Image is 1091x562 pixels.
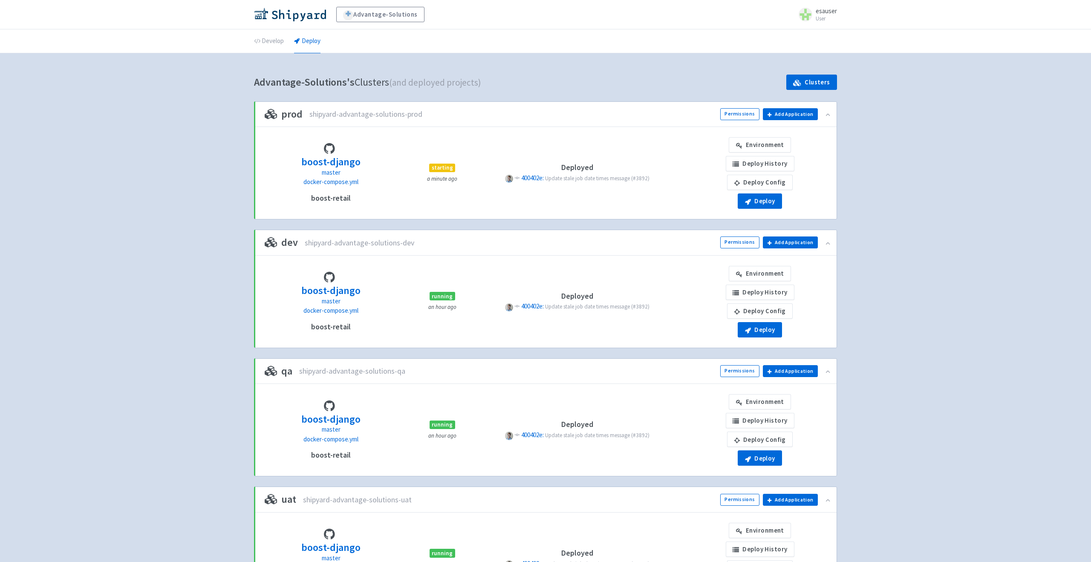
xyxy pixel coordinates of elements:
span: shipyard-advantage-solutions-uat [303,495,412,504]
a: Permissions [720,365,759,377]
a: Clusters [786,75,837,90]
a: 400402e: [521,302,545,310]
a: 400402e: [521,431,545,439]
span: running [430,549,455,557]
img: Shipyard logo [254,8,326,21]
small: an hour ago [428,432,456,439]
h3: boost-django [301,542,361,553]
button: Add Application [763,365,818,377]
span: Update stale job date times message (#3892) [545,175,649,182]
a: boost-django master [301,155,361,177]
a: docker-compose.yml [303,306,358,316]
span: running [430,292,455,300]
p: master [301,425,361,435]
a: Deploy Config [727,303,793,319]
h4: Deployed [487,549,667,557]
p: master [301,297,361,306]
span: esauser [816,7,837,15]
a: boost-django master [301,412,361,435]
span: Update stale job date times message (#3892) [545,432,649,439]
a: boost-django master [301,283,361,306]
button: Deploy [738,450,782,466]
a: Advantage-Solutions [336,7,424,22]
span: (and deployed projects) [389,77,481,88]
h4: Deployed [487,420,667,429]
h3: uat [265,494,296,505]
h3: prod [265,109,303,120]
span: P [505,175,513,183]
button: Add Application [763,108,818,120]
a: Environment [729,394,791,409]
h4: boost-retail [311,323,351,331]
span: 400402e: [521,431,544,439]
p: master [301,168,361,178]
a: Deploy History [726,156,794,171]
small: an hour ago [428,303,456,311]
a: Deploy History [726,413,794,428]
span: P [505,303,513,311]
small: a minute ago [427,175,457,182]
button: Deploy [738,193,782,209]
h4: boost-retail [311,451,351,459]
a: 400402e: [521,174,545,182]
a: Deploy History [726,285,794,300]
small: User [816,16,837,21]
span: shipyard-advantage-solutions-dev [305,238,414,248]
a: esauser User [794,8,837,21]
h3: boost-django [301,414,361,425]
h4: boost-retail [311,194,351,202]
span: docker-compose.yml [303,435,358,443]
span: Update stale job date times message (#3892) [545,303,649,310]
span: starting [429,164,455,172]
a: Permissions [720,494,759,506]
button: Add Application [763,236,818,248]
a: docker-compose.yml [303,435,358,444]
a: Environment [729,523,791,538]
a: Permissions [720,236,759,248]
a: Permissions [720,108,759,120]
span: shipyard-advantage-solutions-qa [299,366,405,376]
a: Environment [729,137,791,153]
span: P [505,432,513,440]
h3: dev [265,237,298,248]
a: docker-compose.yml [303,177,358,187]
a: Deploy History [726,542,794,557]
button: Deploy [738,322,782,337]
span: 400402e: [521,174,544,182]
h3: boost-django [301,156,361,167]
a: Deploy Config [727,432,793,447]
button: Add Application [763,494,818,506]
span: running [430,421,455,429]
h1: Clusters [254,74,481,91]
h3: qa [265,366,292,377]
span: docker-compose.yml [303,178,358,186]
a: Environment [729,266,791,281]
h3: boost-django [301,285,361,296]
span: docker-compose.yml [303,306,358,314]
span: 400402e: [521,302,544,310]
a: Develop [254,29,284,53]
span: shipyard-advantage-solutions-prod [309,110,422,119]
a: Deploy Config [727,175,793,190]
h4: Deployed [487,292,667,300]
b: Advantage-Solutions's [254,75,355,89]
h4: Deployed [487,163,667,172]
a: Deploy [294,29,320,53]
